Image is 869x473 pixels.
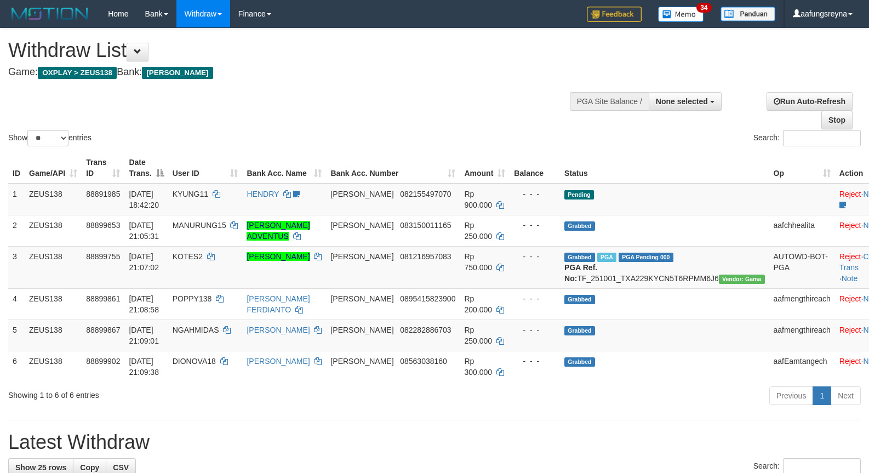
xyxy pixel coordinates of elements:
[86,326,120,334] span: 88899867
[27,130,68,146] select: Showentries
[330,357,393,366] span: [PERSON_NAME]
[247,357,310,366] a: [PERSON_NAME]
[464,252,492,272] span: Rp 750.000
[168,152,243,184] th: User ID: activate to sort column ascending
[656,97,708,106] span: None selected
[464,190,492,209] span: Rp 900.000
[8,351,25,382] td: 6
[86,252,120,261] span: 88899755
[564,326,595,335] span: Grabbed
[247,221,310,241] a: [PERSON_NAME] ADVENTUS
[25,184,82,215] td: ZEUS138
[8,385,354,401] div: Showing 1 to 6 of 6 entries
[831,386,861,405] a: Next
[753,130,861,146] label: Search:
[842,274,858,283] a: Note
[619,253,673,262] span: PGA Pending
[658,7,704,22] img: Button%20Memo.svg
[769,246,835,288] td: AUTOWD-BOT-PGA
[8,215,25,246] td: 2
[8,5,92,22] img: MOTION_logo.png
[8,184,25,215] td: 1
[696,3,711,13] span: 34
[113,463,129,472] span: CSV
[839,252,861,261] a: Reject
[247,190,279,198] a: HENDRY
[80,463,99,472] span: Copy
[560,246,769,288] td: TF_251001_TXA229KYCN5T6RPMM6J6
[129,221,159,241] span: [DATE] 21:05:31
[86,190,120,198] span: 88891985
[839,221,861,230] a: Reject
[25,288,82,320] td: ZEUS138
[129,252,159,272] span: [DATE] 21:07:02
[86,357,120,366] span: 88899902
[769,152,835,184] th: Op: activate to sort column ascending
[129,357,159,377] span: [DATE] 21:09:38
[464,294,492,314] span: Rp 200.000
[464,326,492,345] span: Rp 250.000
[25,320,82,351] td: ZEUS138
[330,221,393,230] span: [PERSON_NAME]
[769,351,835,382] td: aafEamtangech
[721,7,775,21] img: panduan.png
[400,190,451,198] span: Copy 082155497070 to clipboard
[326,152,460,184] th: Bank Acc. Number: activate to sort column ascending
[769,320,835,351] td: aafmengthireach
[597,253,616,262] span: Marked by aafchomsokheang
[400,326,451,334] span: Copy 082282886703 to clipboard
[560,152,769,184] th: Status
[330,190,393,198] span: [PERSON_NAME]
[124,152,168,184] th: Date Trans.: activate to sort column descending
[142,67,213,79] span: [PERSON_NAME]
[129,294,159,314] span: [DATE] 21:08:58
[173,190,208,198] span: KYUNG11
[247,326,310,334] a: [PERSON_NAME]
[839,190,861,198] a: Reject
[460,152,510,184] th: Amount: activate to sort column ascending
[25,351,82,382] td: ZEUS138
[400,294,455,303] span: Copy 0895415823900 to clipboard
[173,252,203,261] span: KOTES2
[129,190,159,209] span: [DATE] 18:42:20
[8,130,92,146] label: Show entries
[8,39,568,61] h1: Withdraw List
[514,189,556,200] div: - - -
[8,320,25,351] td: 5
[400,252,451,261] span: Copy 081216957083 to clipboard
[649,92,722,111] button: None selected
[464,357,492,377] span: Rp 300.000
[564,190,594,200] span: Pending
[570,92,649,111] div: PGA Site Balance /
[173,326,219,334] span: NGAHMIDAS
[839,357,861,366] a: Reject
[564,253,595,262] span: Grabbed
[510,152,560,184] th: Balance
[8,67,568,78] h4: Game: Bank:
[514,324,556,335] div: - - -
[82,152,124,184] th: Trans ID: activate to sort column ascending
[242,152,326,184] th: Bank Acc. Name: activate to sort column ascending
[564,221,595,231] span: Grabbed
[8,431,861,453] h1: Latest Withdraw
[247,294,310,314] a: [PERSON_NAME] FERDIANTO
[86,294,120,303] span: 88899861
[514,293,556,304] div: - - -
[330,252,393,261] span: [PERSON_NAME]
[514,356,556,367] div: - - -
[173,221,226,230] span: MANURUNG15
[839,326,861,334] a: Reject
[8,152,25,184] th: ID
[25,152,82,184] th: Game/API: activate to sort column ascending
[769,215,835,246] td: aafchhealita
[38,67,117,79] span: OXPLAY > ZEUS138
[330,294,393,303] span: [PERSON_NAME]
[400,357,447,366] span: Copy 08563038160 to clipboard
[247,252,310,261] a: [PERSON_NAME]
[173,357,216,366] span: DIONOVA18
[129,326,159,345] span: [DATE] 21:09:01
[400,221,451,230] span: Copy 083150011165 to clipboard
[8,246,25,288] td: 3
[464,221,492,241] span: Rp 250.000
[587,7,642,22] img: Feedback.jpg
